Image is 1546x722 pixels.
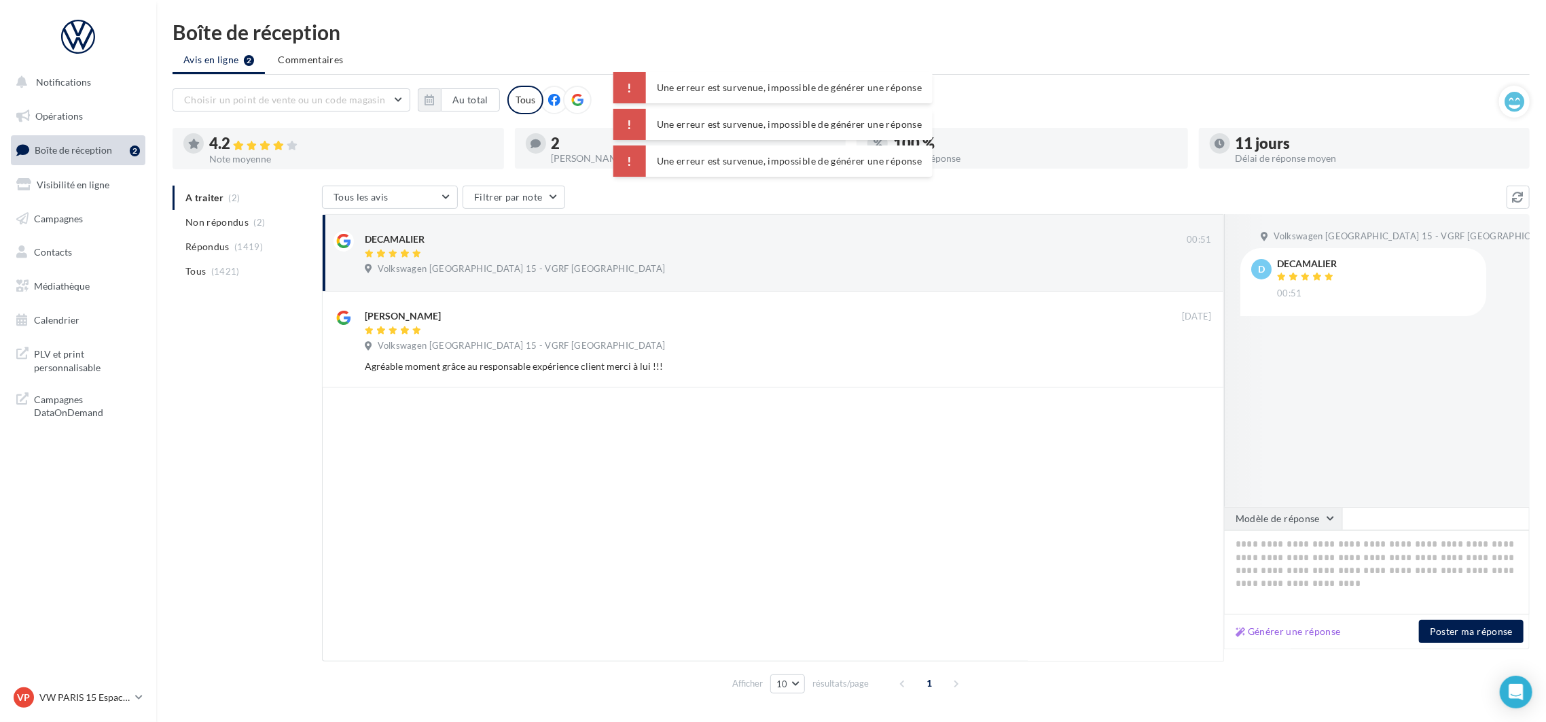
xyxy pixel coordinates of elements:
div: 100 % [893,136,1177,151]
span: Campagnes [34,212,83,224]
a: PLV et print personnalisable [8,339,148,379]
div: Une erreur est survenue, impossible de générer une réponse [613,72,933,103]
button: Au total [418,88,500,111]
button: Poster ma réponse [1419,620,1524,643]
span: Tous [185,264,206,278]
div: 2 [130,145,140,156]
span: VP [18,691,31,704]
div: [PERSON_NAME] [365,309,441,323]
button: Générer une réponse [1230,623,1346,640]
span: Répondus [185,240,230,254]
span: Opérations [35,110,83,122]
div: Boîte de réception [173,22,1530,42]
span: 1 [919,672,941,694]
span: D [1258,262,1265,276]
span: (2) [254,217,266,228]
button: Notifications [8,68,143,97]
span: Tous les avis [334,191,389,203]
div: Délai de réponse moyen [1236,154,1520,163]
a: Médiathèque [8,272,148,300]
div: Une erreur est survenue, impossible de générer une réponse [613,109,933,140]
span: Boîte de réception [35,144,112,156]
span: Visibilité en ligne [37,179,109,190]
span: 10 [776,678,788,689]
div: DECAMALIER [365,233,425,246]
button: Choisir un point de vente ou un code magasin [173,88,410,111]
span: (1419) [234,241,263,252]
div: 11 jours [1236,136,1520,151]
div: Note moyenne [209,154,493,164]
div: 4.2 [209,136,493,152]
span: [DATE] [1182,311,1212,323]
span: Commentaires [278,53,343,67]
span: 00:51 [1187,234,1212,246]
span: 00:51 [1277,288,1302,300]
span: résultats/page [812,677,869,690]
span: (1421) [211,266,240,277]
span: PLV et print personnalisable [34,345,140,374]
button: 10 [770,674,805,693]
div: Une erreur est survenue, impossible de générer une réponse [613,145,933,177]
div: Agréable moment grâce au responsable expérience client merci à lui !!! [365,360,1123,373]
div: [PERSON_NAME] non répondus [552,154,835,163]
a: Campagnes [8,205,148,233]
span: Contacts [34,246,72,258]
a: Opérations [8,102,148,131]
div: Tous [507,86,543,114]
a: VP VW PARIS 15 Espace Suffren [11,685,145,710]
div: 2 [552,136,835,151]
a: Campagnes DataOnDemand [8,385,148,425]
a: Calendrier [8,306,148,334]
span: Afficher [732,677,763,690]
div: Taux de réponse [893,154,1177,163]
span: Volkswagen [GEOGRAPHIC_DATA] 15 - VGRF [GEOGRAPHIC_DATA] [378,340,665,352]
button: Au total [441,88,500,111]
button: Tous les avis [322,186,458,209]
span: Campagnes DataOnDemand [34,390,140,419]
span: Non répondus [185,216,249,229]
span: Calendrier [34,314,79,326]
button: Filtrer par note [463,186,565,209]
span: Volkswagen [GEOGRAPHIC_DATA] 15 - VGRF [GEOGRAPHIC_DATA] [378,263,665,275]
a: Visibilité en ligne [8,171,148,199]
a: Contacts [8,238,148,267]
div: Open Intercom Messenger [1500,676,1532,708]
p: VW PARIS 15 Espace Suffren [39,691,130,704]
span: Notifications [36,76,91,88]
a: Boîte de réception2 [8,135,148,165]
span: Choisir un point de vente ou un code magasin [184,94,385,105]
div: DECAMALIER [1277,259,1337,269]
button: Modèle de réponse [1224,507,1342,530]
span: Médiathèque [34,280,90,292]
